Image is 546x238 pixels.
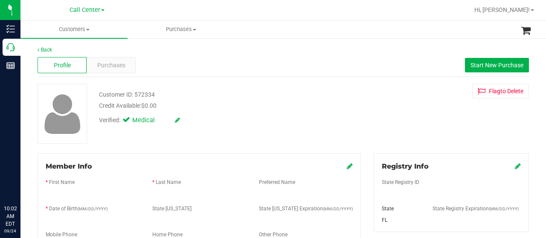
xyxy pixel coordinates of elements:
[20,20,128,38] a: Customers
[78,206,107,211] span: (MM/DD/YYYY)
[375,205,426,212] div: State
[323,206,353,211] span: (MM/DD/YYYY)
[99,101,338,110] div: Credit Available:
[49,205,107,212] label: Date of Birth
[156,178,181,186] label: Last Name
[489,206,519,211] span: (MM/DD/YYYY)
[152,205,192,212] label: State [US_STATE]
[6,61,15,70] inline-svg: Reports
[465,58,529,72] button: Start New Purchase
[382,162,429,170] span: Registry Info
[70,6,100,14] span: Call Center
[9,170,34,195] iframe: Resource center
[472,84,529,98] button: Flagto Delete
[375,216,426,224] div: FL
[474,6,530,13] span: Hi, [PERSON_NAME]!
[54,61,71,70] span: Profile
[4,205,17,228] p: 10:02 AM EDT
[6,25,15,33] inline-svg: Inventory
[46,162,92,170] span: Member Info
[433,205,519,212] label: State Registry Expiration
[20,26,128,33] span: Customers
[259,205,353,212] label: State [US_STATE] Expiration
[132,116,166,125] span: Medical
[99,90,155,99] div: Customer ID: 572334
[99,116,180,125] div: Verified:
[97,61,125,70] span: Purchases
[382,178,419,186] label: State Registry ID
[4,228,17,234] p: 09/24
[6,43,15,52] inline-svg: Call Center
[128,20,235,38] a: Purchases
[470,62,523,69] span: Start New Purchase
[141,102,157,109] span: $0.00
[25,169,35,179] iframe: Resource center unread badge
[40,92,85,136] img: user-icon.png
[38,47,52,53] a: Back
[49,178,75,186] label: First Name
[128,26,234,33] span: Purchases
[259,178,295,186] label: Preferred Name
